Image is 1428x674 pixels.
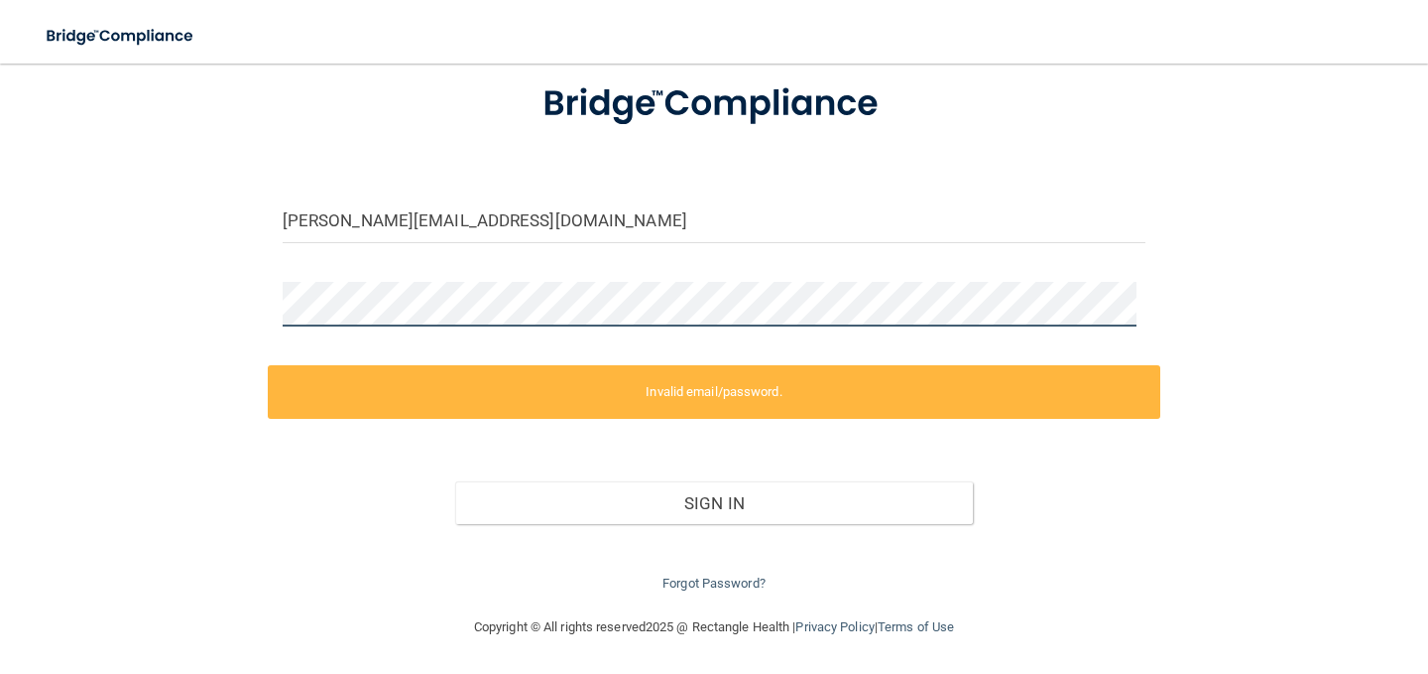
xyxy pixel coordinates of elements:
a: Forgot Password? [662,576,766,591]
div: Copyright © All rights reserved 2025 @ Rectangle Health | | [352,596,1076,659]
a: Terms of Use [878,619,954,634]
a: Privacy Policy [795,619,874,634]
button: Sign In [455,481,973,525]
input: Email [283,199,1145,243]
iframe: Drift Widget Chat Controller [1085,533,1404,612]
label: Invalid email/password. [268,365,1160,419]
img: bridge_compliance_login_screen.278c3ca4.svg [506,58,922,151]
img: bridge_compliance_login_screen.278c3ca4.svg [30,16,212,57]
